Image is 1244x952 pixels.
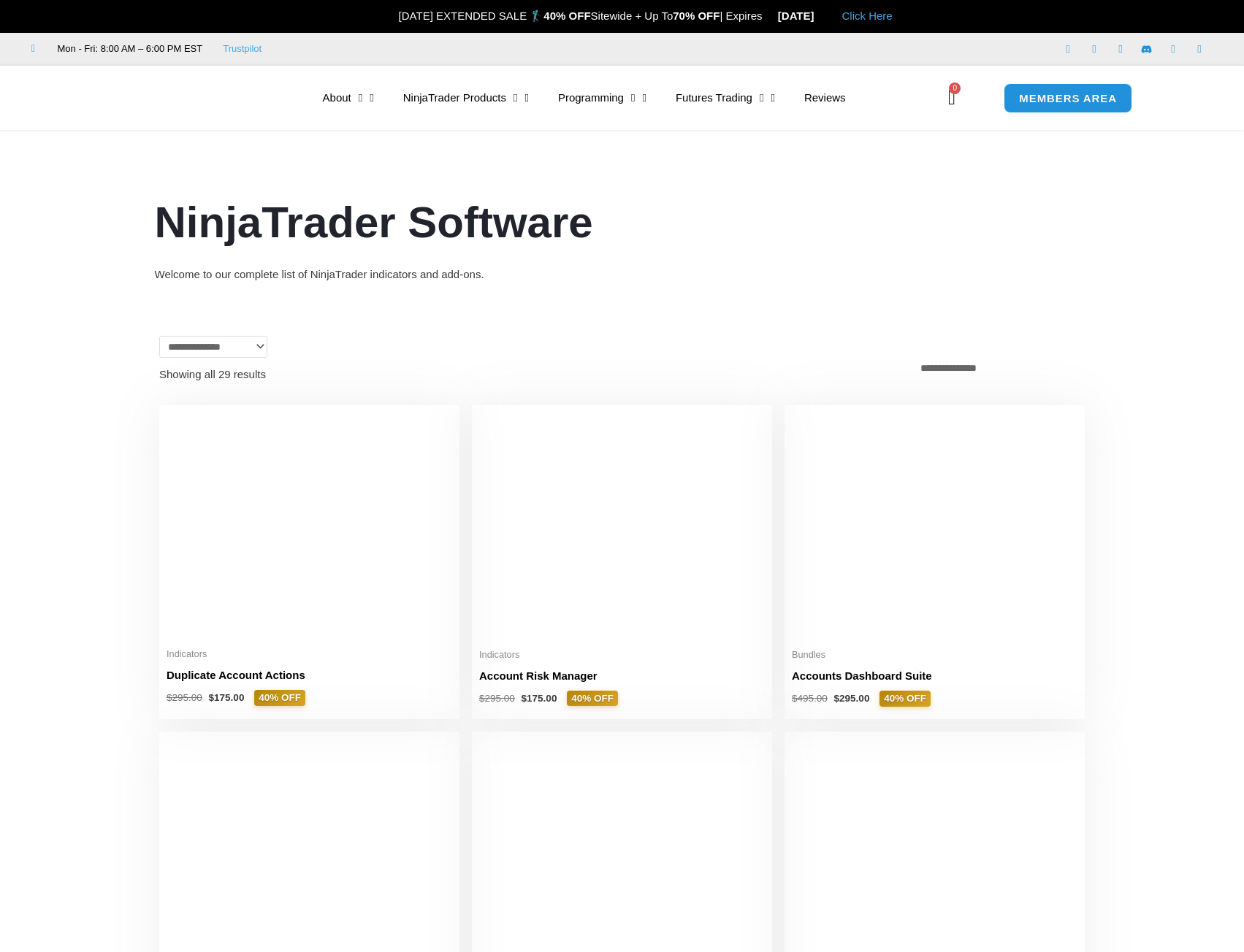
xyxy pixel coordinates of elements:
[223,40,262,58] a: Trustpilot
[661,81,790,115] a: Futures Trading
[308,81,389,115] a: About
[167,667,452,683] h2: Duplicate Account Actions
[949,82,961,94] span: 0
[209,692,245,703] bdi: 175.00
[479,668,765,683] h2: Account Risk Manager
[167,412,452,640] img: Duplicate Account Actions
[383,9,777,22] span: [DATE] EXTENDED SALE 🏌️‍♂️ Sitewide + Up To | Expires
[763,10,774,21] img: ⌛
[479,693,485,704] span: $
[155,192,1090,253] h1: NinjaTrader Software
[567,691,618,707] span: 40% OFF
[167,648,452,661] span: Indicators
[167,692,202,703] bdi: 295.00
[792,668,1077,683] h2: Accounts Dashboard Suite
[1004,83,1132,113] a: MEMBERS AREA
[479,668,765,691] a: Account Risk Manager
[389,81,543,115] a: NinjaTrader Products
[834,693,840,704] span: $
[479,693,515,704] bdi: 295.00
[842,9,892,22] a: Click Here
[543,9,590,22] strong: 40% OFF
[834,693,870,704] bdi: 295.00
[543,81,661,115] a: Programming
[815,10,826,21] img: 🏭
[479,412,765,640] img: Account Risk Manager
[99,72,256,124] img: LogoAI | Affordable Indicators – NinjaTrader
[792,412,1077,640] img: Accounts Dashboard Suite
[167,692,172,703] span: $
[912,358,1085,378] select: Shop order
[792,693,828,704] bdi: 495.00
[155,264,1090,285] div: Welcome to our complete list of NinjaTrader indicators and add-ons.
[1019,93,1117,104] span: MEMBERS AREA
[792,668,1077,691] a: Accounts Dashboard Suite
[254,690,305,706] span: 40% OFF
[778,9,827,22] strong: [DATE]
[54,40,203,58] span: Mon - Fri: 8:00 AM – 6:00 PM EST
[522,693,527,704] span: $
[479,649,765,661] span: Indicators
[167,667,452,690] a: Duplicate Account Actions
[792,693,798,704] span: $
[792,649,1077,661] span: Bundles
[790,81,861,115] a: Reviews
[673,9,720,22] strong: 70% OFF
[879,691,931,707] span: 40% OFF
[209,692,215,703] span: $
[926,77,977,119] a: 0
[387,10,398,21] img: 🎉
[308,81,944,115] nav: Menu
[159,369,266,380] p: Showing all 29 results
[522,693,557,704] bdi: 175.00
